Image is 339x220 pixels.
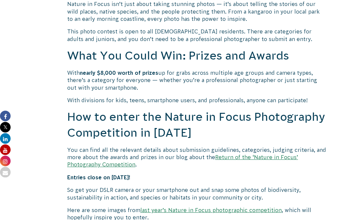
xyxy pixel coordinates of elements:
[67,48,326,64] h2: What You Could Win: Prizes and Awards
[67,147,326,169] p: You can find all the relevant details about submission guidelines, categories, judging criteria, ...
[67,175,130,181] strong: Entries close on [DATE]!
[140,207,282,213] a: last year’s Nature in Focus photographic competition
[67,97,326,104] p: With divisions for kids, teens, smartphone users, and professionals, anyone can participate!
[67,187,326,201] p: So get your DSLR camera or your smartphone out and snap some photos of biodiversity, sustainabili...
[67,110,326,141] h2: How to enter the Nature in Focus Photography Competition in [DATE]
[80,70,158,76] strong: nearly $8,000 worth of prizes
[67,69,326,92] p: With up for grabs across multiple age groups and camera types, there’s a category for everyone — ...
[67,28,326,43] p: This photo contest is open to all [DEMOGRAPHIC_DATA] residents. There are categories for adults a...
[67,1,326,23] p: Nature in Focus isn’t just about taking stunning photos — it’s about telling the stories of our w...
